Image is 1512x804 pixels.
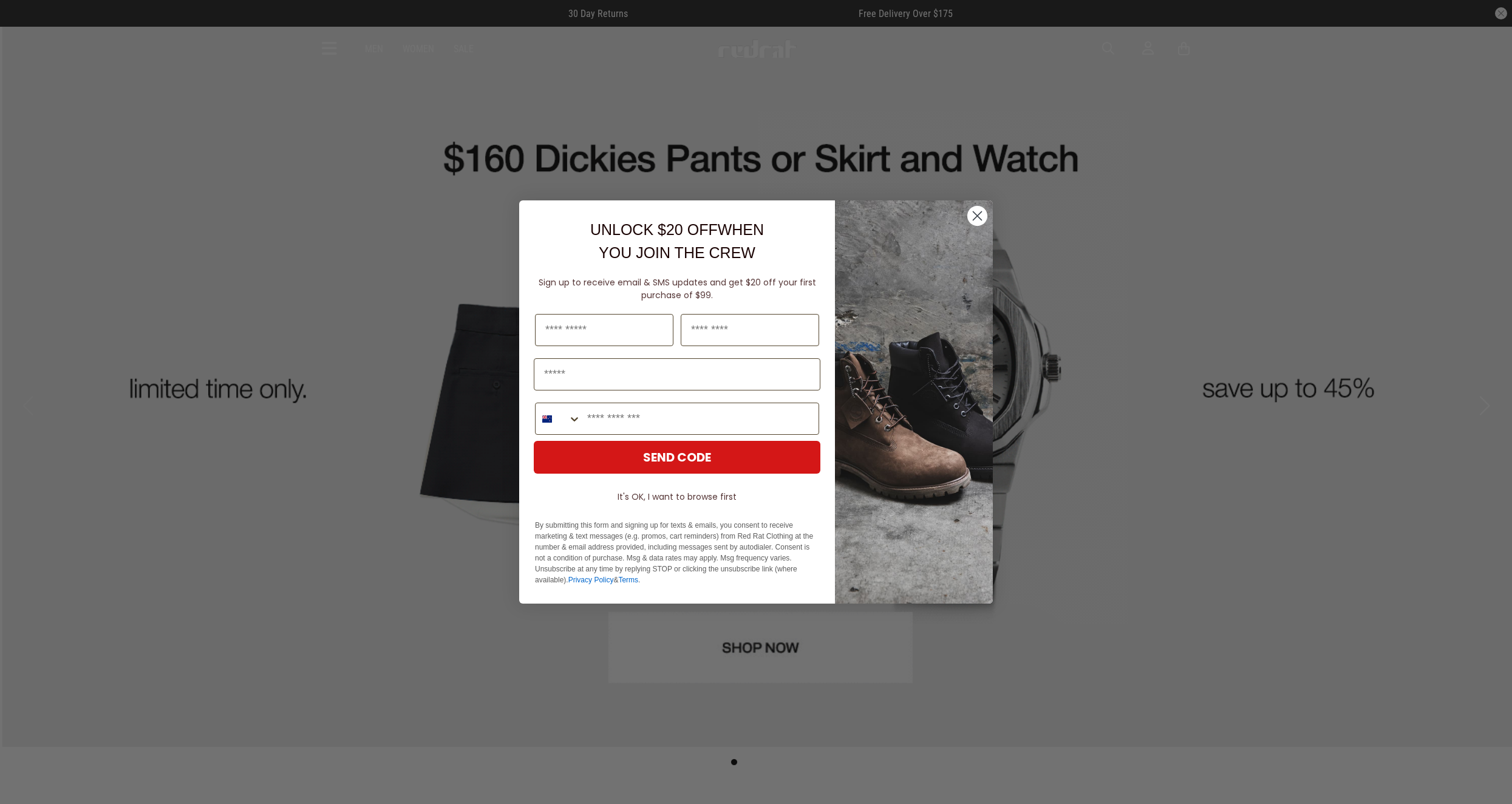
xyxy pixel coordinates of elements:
[590,221,718,238] span: UNLOCK $20 OFF
[535,520,819,585] p: By submitting this form and signing up for texts & emails, you consent to receive marketing & tex...
[539,276,816,301] span: Sign up to receive email & SMS updates and get $20 off your first purchase of $99.
[535,314,673,346] input: First Name
[542,414,552,424] img: New Zealand
[835,200,993,604] img: f7662613-148e-4c88-9575-6c6b5b55a647.jpeg
[534,441,820,474] button: SEND CODE
[534,486,820,508] button: It's OK, I want to browse first
[534,358,820,390] input: Email
[568,576,614,584] a: Privacy Policy
[967,205,988,227] button: Close dialog
[536,403,581,434] button: Search Countries
[718,221,764,238] span: WHEN
[618,576,638,584] a: Terms
[599,244,755,261] span: YOU JOIN THE CREW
